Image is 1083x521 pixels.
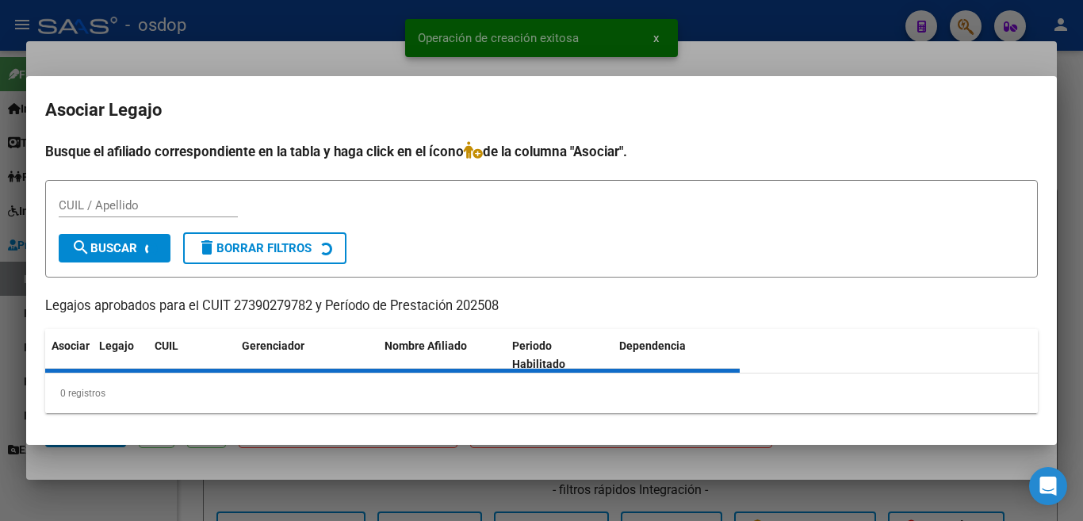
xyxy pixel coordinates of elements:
[99,339,134,352] span: Legajo
[613,329,740,381] datatable-header-cell: Dependencia
[155,339,178,352] span: CUIL
[385,339,467,352] span: Nombre Afiliado
[45,297,1038,316] p: Legajos aprobados para el CUIT 27390279782 y Período de Prestación 202508
[235,329,378,381] datatable-header-cell: Gerenciador
[45,95,1038,125] h2: Asociar Legajo
[183,232,346,264] button: Borrar Filtros
[197,241,312,255] span: Borrar Filtros
[242,339,304,352] span: Gerenciador
[197,238,216,257] mat-icon: delete
[45,141,1038,162] h4: Busque el afiliado correspondiente en la tabla y haga click en el ícono de la columna "Asociar".
[71,241,137,255] span: Buscar
[59,234,170,262] button: Buscar
[71,238,90,257] mat-icon: search
[45,329,93,381] datatable-header-cell: Asociar
[45,374,1038,413] div: 0 registros
[619,339,686,352] span: Dependencia
[52,339,90,352] span: Asociar
[93,329,148,381] datatable-header-cell: Legajo
[148,329,235,381] datatable-header-cell: CUIL
[512,339,565,370] span: Periodo Habilitado
[1029,467,1067,505] div: Open Intercom Messenger
[378,329,506,381] datatable-header-cell: Nombre Afiliado
[506,329,613,381] datatable-header-cell: Periodo Habilitado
